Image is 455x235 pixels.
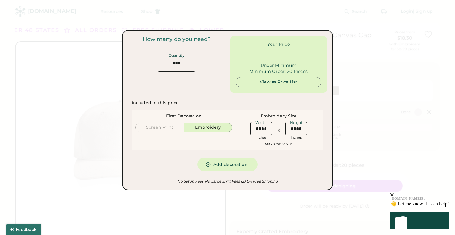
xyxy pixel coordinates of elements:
[203,179,252,183] em: No Large Shirt Fees (2XL+)
[267,42,290,48] div: Your Price
[241,79,316,85] div: View as Price List
[132,100,179,106] div: Included in this price
[197,158,258,171] button: Add decoration
[135,123,184,132] button: Screen Print
[167,54,186,57] div: Quantity
[291,135,302,140] div: Inches
[289,121,304,124] div: Height
[177,179,203,183] em: No Setup Fees
[252,179,278,183] em: Free Shipping
[255,135,267,140] div: Inches
[265,142,292,147] div: Max size: 5" x 3"
[277,128,280,134] div: X
[354,158,453,234] iframe: Front Chat
[254,121,268,124] div: Width
[252,179,253,183] font: |
[143,36,211,43] div: How many do you need?
[203,179,204,183] font: |
[166,113,202,119] div: First Decoration
[249,63,308,75] div: Under Minimum Minimum Order: 20 Pieces
[184,123,233,132] button: Embroidery
[261,113,297,119] div: Embroidery Size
